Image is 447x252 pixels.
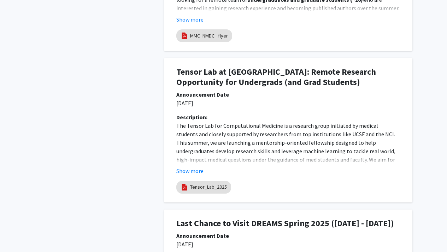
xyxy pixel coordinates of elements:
h1: Tensor Lab at [GEOGRAPHIC_DATA]: Remote Research Opportunity for Undergrads (and Grad Students) [176,67,400,87]
p: [DATE] [176,240,400,248]
img: pdf_icon.png [181,183,188,191]
a: MMC_NMDC _flyer [190,32,228,40]
h1: Last Chance to Visit DREAMS Spring 2025 ([DATE] - [DATE]) [176,218,400,229]
div: Announcement Date [176,231,400,240]
div: Announcement Date [176,90,400,99]
a: Tensor_Lab_2025 [190,183,227,191]
button: Show more [176,15,204,24]
div: Description: [176,113,400,121]
button: Show more [176,167,204,175]
p: [DATE] [176,99,400,107]
img: pdf_icon.png [181,32,188,40]
p: The Tensor Lab for Computational Medicine is a research group initiated by medical students and c... [176,121,400,181]
iframe: Chat [5,220,30,247]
